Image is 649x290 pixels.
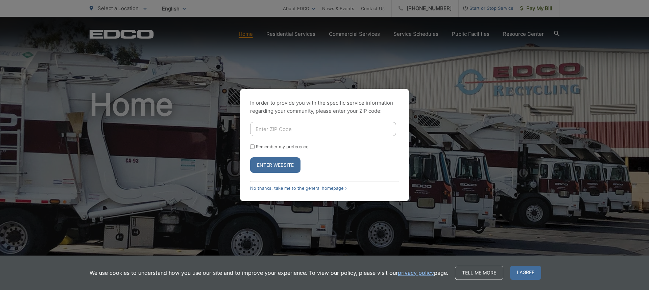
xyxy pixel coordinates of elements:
a: No thanks, take me to the general homepage > [250,186,347,191]
button: Enter Website [250,157,301,173]
label: Remember my preference [256,144,308,149]
span: I agree [510,266,541,280]
input: Enter ZIP Code [250,122,396,136]
p: We use cookies to understand how you use our site and to improve your experience. To view our pol... [90,269,448,277]
a: Tell me more [455,266,503,280]
p: In order to provide you with the specific service information regarding your community, please en... [250,99,399,115]
a: privacy policy [398,269,434,277]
